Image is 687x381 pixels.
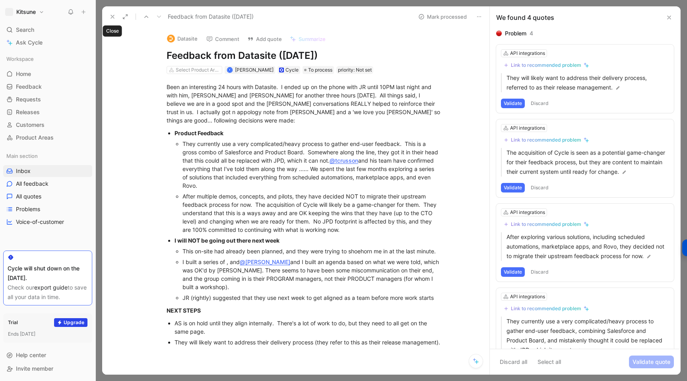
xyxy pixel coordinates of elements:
button: Mark processed [415,11,470,22]
span: Main section [6,152,38,160]
a: Ask Cycle [3,37,92,49]
a: All feedback [3,178,92,190]
button: Upgrade [54,318,87,327]
span: Workspace [6,55,34,63]
img: pen.svg [576,348,581,353]
button: Link to recommended problem [501,60,592,70]
span: Customers [16,121,45,129]
span: Problems [16,205,40,213]
div: Been an interesting 24 hours with Datasite. I ended up on the phone with JR until 10PM last night... [167,83,442,124]
h1: Kitsune [16,8,36,16]
a: Inbox [3,165,92,177]
div: Close [103,25,122,37]
button: Discard all [496,356,531,368]
button: Summarize [286,33,329,45]
span: Feedback from Datasite ([DATE]) [168,12,254,21]
p: The acquisition of Cycle is seen as a potential game-changer for their feedback process, but they... [507,148,669,177]
div: Search [3,24,92,36]
div: Main section [3,150,92,162]
button: Validate [501,183,525,192]
div: Select Product Areas [176,66,220,74]
div: Cycle will shut down on the [DATE]. [8,264,88,283]
a: @tcrusson [330,157,358,164]
button: priority: Not set [336,66,373,74]
div: Problem [505,29,526,38]
strong: I will NOT be going out there next week [175,237,279,244]
a: Customers [3,119,92,131]
span: Feedback [16,83,42,91]
button: Kitsune [3,6,46,17]
span: Voice-of-customer [16,218,64,226]
span: All quotes [16,192,41,200]
div: Help center [3,349,92,361]
div: Link to recommended problem [511,62,581,68]
button: Validate [501,267,525,277]
button: Add quote [244,33,285,45]
button: Link to recommended problem [501,135,592,145]
button: Discard [528,99,551,108]
img: pen.svg [646,254,652,259]
button: Validate [501,99,525,108]
a: Home [3,68,92,80]
button: Link to recommended problem [501,304,592,313]
span: Summarize [299,35,326,43]
div: They will likely want to address their delivery process (they refer to this as their release mana... [175,338,442,346]
div: I built a series of , and and I built an agenda based on what we were told, which was OK'd by [PE... [182,258,442,291]
a: export guide [34,284,68,291]
div: Workspace [3,53,92,65]
div: API integrations [510,208,545,216]
a: Releases [3,106,92,118]
span: Inbox [16,167,31,175]
a: Feedback [3,81,92,93]
div: JR (rightly) suggested that they use next week to get aligned as a team before more work starts [182,294,442,302]
button: Validate quote [629,356,674,368]
a: Voice-of-customer [3,216,92,228]
div: After multiple demos, concepts, and pilots, they have decided NOT to migrate their upstream feedb... [182,192,442,234]
div: This on-site had already been planned, and they were trying to shoehorn me in at the last minute. [182,247,442,255]
p: They currently use a very complicated/heavy process to gather end-user feedback, combining Salesf... [507,317,669,355]
a: @[PERSON_NAME] [240,259,290,265]
a: Product Areas [3,132,92,144]
span: All feedback [16,180,49,188]
div: We found 4 quotes [496,13,554,22]
strong: NEXT STEPS [167,307,201,314]
img: pen.svg [621,169,627,175]
img: logo [167,35,175,43]
span: To process [308,66,332,74]
div: AS is on hold until they align internally. There's a lot of work to do, but they need to all get ... [175,319,442,336]
div: Ends [DATE] [8,330,87,338]
span: Requests [16,95,41,103]
button: logoDatasite [163,33,201,45]
span: Invite member [16,365,53,372]
div: API integrations [510,124,545,132]
button: Select all [534,356,565,368]
button: Link to recommended problem [501,220,592,229]
a: Problems [3,203,92,215]
div: Link to recommended problem [511,137,581,143]
div: Link to recommended problem [511,221,581,227]
div: API integrations [510,293,545,301]
div: They currently use a very complicated/heavy process to gather end-user feedback. This is a gross ... [182,140,442,190]
div: Check our to save all your data in time. [8,283,88,302]
span: Search [16,25,34,35]
span: Product Areas [16,134,54,142]
div: Invite member [3,363,92,375]
span: [PERSON_NAME] [235,67,274,73]
img: 🔴 [496,31,502,36]
img: pen.svg [615,85,621,91]
div: 4 [530,29,533,38]
span: Releases [16,108,40,116]
h1: Feedback from Datasite ([DATE]) [167,49,442,62]
button: Discard [528,183,551,192]
div: Link to recommended problem [511,305,581,312]
span: Ask Cycle [16,38,43,47]
a: Requests [3,93,92,105]
div: Main sectionInboxAll feedbackAll quotesProblemsVoice-of-customer [3,150,92,228]
p: They will likely want to address their delivery process, referred to as their release management. [507,73,669,92]
span: Help center [16,352,46,358]
p: After exploring various solutions, including scheduled automations, marketplace apps, and Rovo, t... [507,232,669,261]
strong: Product Feedback [175,130,223,136]
span: Home [16,70,31,78]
